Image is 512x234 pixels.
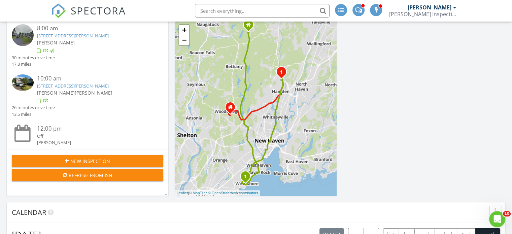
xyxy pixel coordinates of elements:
i: 1 [244,174,247,179]
div: [PERSON_NAME] [408,4,451,11]
div: Schaefer Inspection Service [389,11,456,18]
div: Refresh from ISN [17,172,158,179]
button: Refresh from ISN [12,169,163,181]
a: 8:00 am [STREET_ADDRESS][PERSON_NAME] [PERSON_NAME] 30 minutes drive time 17.8 miles [12,24,163,67]
div: Off [37,133,151,139]
span: SPECTORA [71,3,126,18]
button: New Inspection [12,155,163,167]
input: Search everything... [195,4,330,18]
div: 10:00 am [37,74,151,83]
div: P.O Box 3865, Woodbridge CT 06525 [230,107,234,111]
i: 1 [280,70,283,75]
span: 10 [503,211,511,216]
a: Leaflet [177,191,188,195]
div: | [175,190,260,196]
a: [STREET_ADDRESS][PERSON_NAME] [37,33,109,39]
div: 65 Linwood St, West Haven, CT 06516 [245,176,249,180]
a: 10:00 am [STREET_ADDRESS][PERSON_NAME] [PERSON_NAME][PERSON_NAME] 26 minutes drive time 13.5 miles [12,74,163,118]
a: SPECTORA [51,9,126,23]
a: © MapTiler [189,191,207,195]
div: 13.5 miles [12,111,55,118]
span: [PERSON_NAME] [37,39,75,46]
span: [PERSON_NAME] [37,90,75,96]
div: 17.8 miles [12,61,55,67]
a: Zoom out [179,35,189,45]
div: 63 Bolton St, Hamden, CT 06518 [281,72,285,76]
img: streetview [12,24,34,46]
span: Calendar [12,208,46,217]
div: 30 minutes drive time [12,55,55,61]
img: The Best Home Inspection Software - Spectora [51,3,66,18]
img: 9358399%2Freports%2F50a442a8-7315-4bb6-b2f5-7cac5d05781b%2Fcover_photos%2FyFoOkyEoCVxnPBJv8br9%2F... [12,74,34,91]
span: [PERSON_NAME] [75,90,112,96]
iframe: Intercom live chat [489,211,505,227]
div: 12:00 pm [37,125,151,133]
a: © OpenStreetMap contributors [208,191,258,195]
a: [STREET_ADDRESS][PERSON_NAME] [37,83,109,89]
div: 213 New Haven Rd, Prospect CT 06712 [248,25,252,29]
a: Zoom in [179,25,189,35]
span: New Inspection [70,158,110,165]
div: [PERSON_NAME] [37,139,151,146]
div: 8:00 am [37,24,151,33]
div: 26 minutes drive time [12,104,55,111]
